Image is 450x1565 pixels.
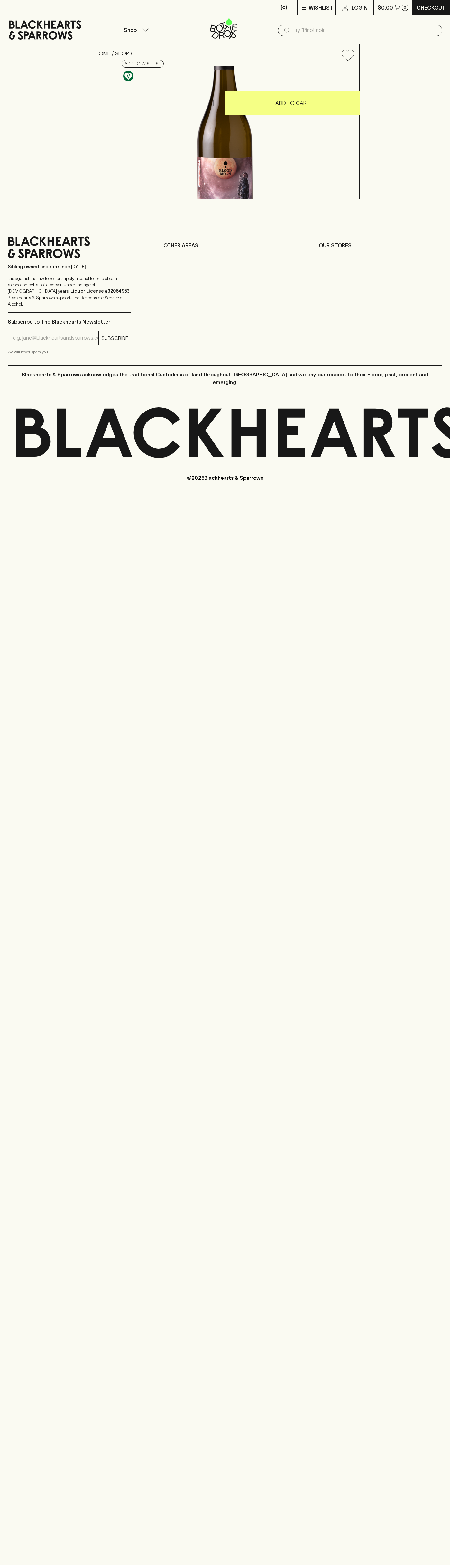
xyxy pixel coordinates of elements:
[225,91,360,115] button: ADD TO CART
[90,66,359,199] img: 30132.png
[115,51,129,56] a: SHOP
[96,51,110,56] a: HOME
[101,334,128,342] p: SUBSCRIBE
[319,242,442,249] p: OUR STORES
[8,318,131,326] p: Subscribe to The Blackhearts Newsletter
[8,349,131,355] p: We will never spam you
[339,47,357,63] button: Add to wishlist
[378,4,393,12] p: $0.00
[124,26,137,34] p: Shop
[90,4,96,12] p: ⠀
[13,333,98,343] input: e.g. jane@blackheartsandsparrows.com.au
[99,331,131,345] button: SUBSCRIBE
[309,4,333,12] p: Wishlist
[417,4,445,12] p: Checkout
[352,4,368,12] p: Login
[123,71,133,81] img: Vegan
[163,242,287,249] p: OTHER AREAS
[13,371,437,386] p: Blackhearts & Sparrows acknowledges the traditional Custodians of land throughout [GEOGRAPHIC_DAT...
[90,15,180,44] button: Shop
[293,25,437,35] input: Try "Pinot noir"
[275,99,310,107] p: ADD TO CART
[404,6,406,9] p: 0
[122,60,164,68] button: Add to wishlist
[8,275,131,307] p: It is against the law to sell or supply alcohol to, or to obtain alcohol on behalf of a person un...
[8,263,131,270] p: Sibling owned and run since [DATE]
[122,69,135,83] a: Made without the use of any animal products.
[70,289,130,294] strong: Liquor License #32064953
